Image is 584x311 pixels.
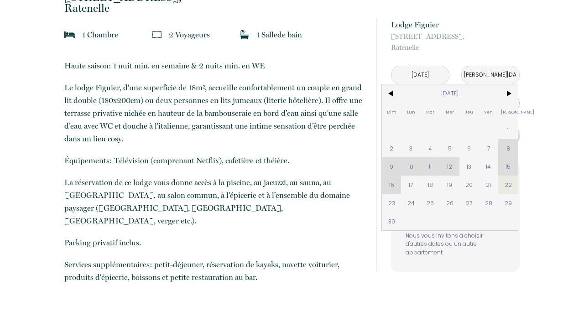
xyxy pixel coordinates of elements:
[82,28,118,41] p: 1 Chambre
[459,176,479,194] span: 20
[459,103,479,121] span: Jeu
[459,157,479,176] span: 13
[382,139,401,157] span: 2
[152,30,162,39] img: guests
[421,194,440,212] span: 25
[498,84,518,103] span: >
[64,176,364,227] p: La réservation de ce lodge vous donne accès à la piscine, au jacuzzi, au sauna, au [GEOGRAPHIC_DA...
[498,176,518,194] span: 22
[440,103,460,121] span: Mer
[498,194,518,212] span: 29
[382,84,401,103] span: <
[479,103,499,121] span: Ven
[64,81,364,145] p: ​Le lodge Figuier, d'une superficie de 18m², accueille confortablement un couple en grand lit dou...
[479,157,499,176] span: 14
[479,139,499,157] span: 7
[64,258,364,284] p: Services supplémentaires: petit-déjeuner, réservation de kayaks, navette voiturier, produits d'ép...
[401,84,498,103] span: [DATE]
[459,139,479,157] span: 6
[169,28,210,41] p: 2 Voyageur
[421,139,440,157] span: 4
[391,18,520,31] p: Lodge Figuier
[479,194,499,212] span: 28
[459,194,479,212] span: 27
[64,236,364,249] p: Parking privatif inclus.
[440,176,460,194] span: 19
[421,176,440,194] span: 18
[401,194,421,212] span: 24
[406,214,505,257] p: Malheureusement les dates sélectionnées sont indisponibles. Nous vous invitons à choisir d'autres...
[64,59,364,72] p: Haute saison: 1 nuit min. en semaine & 2 nuits min. en WE
[382,212,401,230] span: 30
[498,103,518,121] span: [PERSON_NAME]
[382,194,401,212] span: 23
[391,31,520,53] p: Ratenelle
[401,139,421,157] span: 3
[462,66,519,84] input: Départ
[401,176,421,194] span: 17
[391,31,520,42] span: [STREET_ADDRESS],
[382,103,401,121] span: Dim
[64,154,364,167] p: Équipements: Télévision (comprenant Netflix), cafetière et théière.
[440,139,460,157] span: 5
[421,103,440,121] span: Mar
[401,103,421,121] span: Lun
[440,194,460,212] span: 26
[207,30,210,39] span: s
[479,176,499,194] span: 21
[256,28,302,41] p: 1 Salle de bain
[391,66,449,84] input: Arrivée
[498,121,518,139] span: 1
